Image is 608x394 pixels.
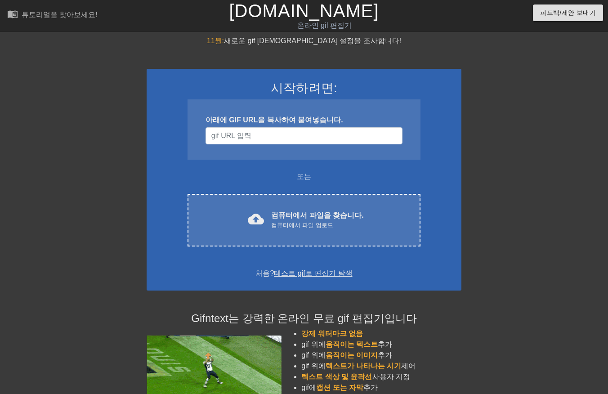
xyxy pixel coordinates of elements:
span: 움직이는 이미지 [326,351,378,359]
div: 새로운 gif [DEMOGRAPHIC_DATA] 설정을 조사합니다! [147,36,461,46]
div: 튜토리얼을 찾아보세요! [22,11,98,18]
span: 텍스트가 나타나는 시기 [326,362,402,370]
span: 피드백/제안 보내기 [540,7,596,18]
li: gif 위에 제어 [301,361,461,372]
li: gif 위에 추가 [301,350,461,361]
a: 튜토리얼을 찾아보세요! [7,9,98,22]
h3: 시작하려면: [158,81,450,96]
h4: Gifntext는 강력한 온라인 무료 gif 편집기입니다 [147,312,461,325]
div: 온라인 gif 편집기 [207,20,442,31]
div: 또는 [170,171,438,182]
span: cloud_upload [248,211,264,227]
font: 컴퓨터에서 파일을 찾습니다. [271,211,363,219]
li: gif 위에 추가 [301,339,461,350]
span: 11월: [207,37,224,45]
span: 캡션 또는 자막 [316,384,363,391]
li: 사용자 지정 [301,372,461,382]
span: 텍스트 색상 및 윤곽선 [301,373,372,381]
li: gif에 추가 [301,382,461,393]
a: 테스트 gif로 편집기 탐색 [274,269,352,277]
a: [DOMAIN_NAME] [229,1,379,21]
div: 컴퓨터에서 파일 업로드 [271,221,363,230]
div: 처음? [158,268,450,279]
button: 피드백/제안 보내기 [533,4,603,21]
span: menu_book [7,9,18,19]
span: 강제 워터마크 없음 [301,330,363,337]
div: 아래에 GIF URL을 복사하여 붙여넣습니다. [206,115,402,125]
span: 움직이는 텍스트 [326,340,378,348]
input: 사용자 이름 [206,127,402,144]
